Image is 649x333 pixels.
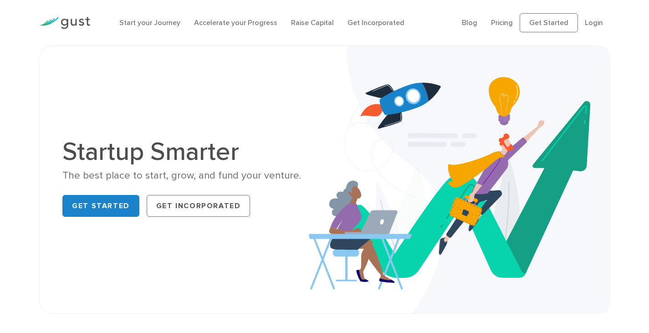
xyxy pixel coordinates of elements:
[147,195,250,217] a: Get Incorporated
[291,18,334,27] a: Raise Capital
[62,139,317,164] h1: Startup Smarter
[585,18,603,27] a: Login
[62,169,317,182] div: The best place to start, grow, and fund your venture.
[520,13,578,32] a: Get Started
[194,18,277,27] a: Accelerate your Progress
[39,17,90,29] img: Gust Logo
[462,18,477,27] a: Blog
[347,18,404,27] a: Get Incorporated
[62,195,139,217] a: Get Started
[119,18,180,27] a: Start your Journey
[491,18,513,27] a: Pricing
[309,46,609,313] img: Startup Smarter Hero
